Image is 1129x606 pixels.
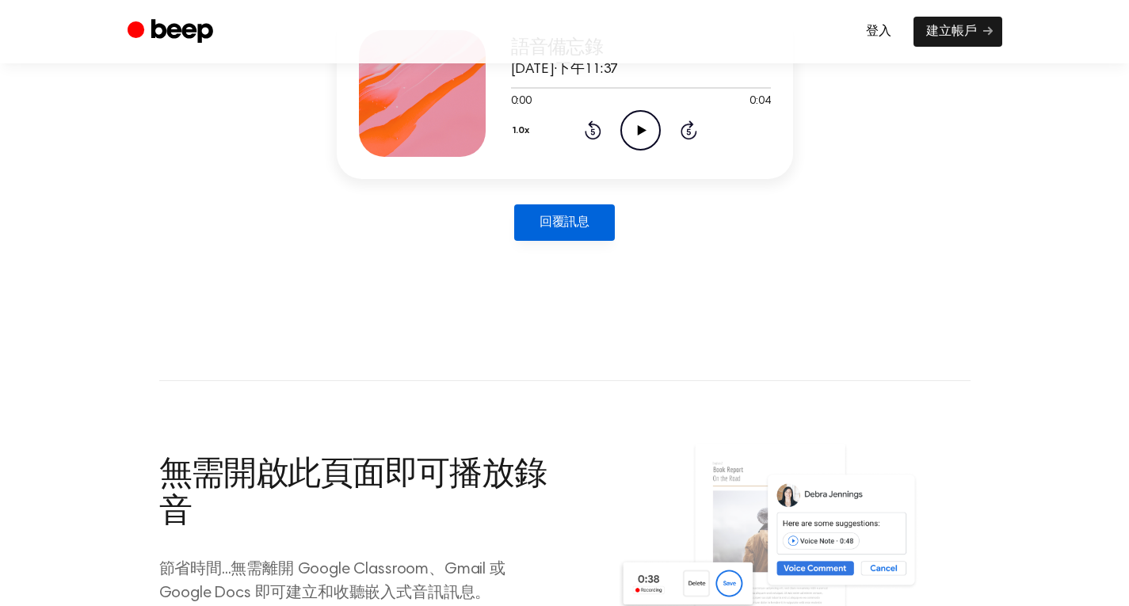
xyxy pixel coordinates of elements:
[159,459,547,529] font: 無需開啟此頁面即可播放錄音
[511,63,619,77] font: [DATE]·下午11:37
[749,96,770,107] font: 0:04
[159,562,505,601] font: 節省時間...無需離開 Google Classroom、Gmail 或 Google Docs 即可建立和收聽嵌入式音訊訊息。
[514,204,615,241] a: 回覆訊息
[540,216,589,229] font: 回覆訊息
[511,117,536,144] button: 1.0x
[926,25,976,38] font: 建立帳戶
[513,126,529,135] font: 1.0x
[913,17,1001,47] a: 建立帳戶
[853,17,904,47] a: 登入
[128,17,217,48] a: 嘟
[511,96,532,107] font: 0:00
[866,25,891,38] font: 登入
